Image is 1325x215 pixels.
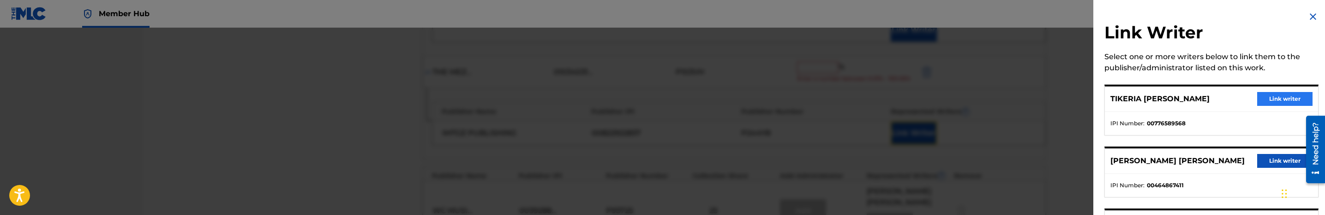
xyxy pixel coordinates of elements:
iframe: Chat Widget [1279,171,1325,215]
img: Top Rightsholder [82,8,93,19]
strong: 00464867411 [1147,181,1184,190]
div: Select one or more writers below to link them to the publisher/administrator listed on this work. [1104,51,1319,74]
p: TIKERIA [PERSON_NAME] [1110,93,1210,104]
button: Link writer [1257,154,1313,168]
span: Member Hub [99,8,150,19]
img: MLC Logo [11,7,47,20]
iframe: Resource Center [1299,112,1325,187]
span: IPI Number : [1110,181,1145,190]
button: Link writer [1257,92,1313,106]
strong: 00776589568 [1147,119,1186,128]
h2: Link Writer [1104,22,1319,46]
div: Drag [1282,180,1287,208]
p: [PERSON_NAME] [PERSON_NAME] [1110,155,1245,166]
span: IPI Number : [1110,119,1145,128]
